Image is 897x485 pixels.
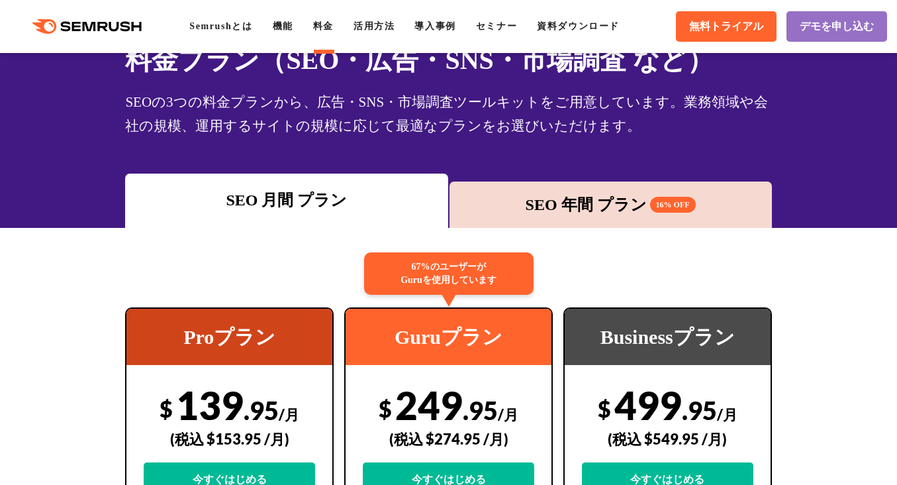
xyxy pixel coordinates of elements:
div: Businessプラン [565,309,771,365]
span: $ [598,395,611,422]
span: $ [379,395,392,422]
div: SEOの3つの料金プランから、広告・SNS・市場調査ツールキットをご用意しています。業務領域や会社の規模、運用するサイトの規模に応じて最適なプランをお選びいただけます。 [125,90,771,138]
a: セミナー [476,21,517,31]
span: 無料トライアル [689,20,763,34]
a: デモを申し込む [786,11,887,42]
a: 料金 [313,21,334,31]
div: SEO 月間 プラン [132,188,441,212]
div: SEO 年間 プラン [456,193,765,217]
div: (税込 $549.95 /月) [582,415,753,462]
span: /月 [498,405,518,423]
a: 導入事例 [414,21,455,31]
span: .95 [244,395,279,425]
div: 67%のユーザーが Guruを使用しています [364,252,534,295]
a: 無料トライアル [676,11,777,42]
span: /月 [717,405,737,423]
div: Guruプラン [346,309,551,365]
a: Semrushとは [189,21,252,31]
a: 機能 [273,21,293,31]
span: 16% OFF [650,197,696,213]
span: .95 [682,395,717,425]
span: デモを申し込む [800,20,874,34]
span: $ [160,395,173,422]
a: 活用方法 [354,21,395,31]
a: 資料ダウンロード [537,21,620,31]
span: /月 [279,405,299,423]
div: (税込 $274.95 /月) [363,415,534,462]
span: .95 [463,395,498,425]
div: Proプラン [126,309,332,365]
div: (税込 $153.95 /月) [144,415,315,462]
h1: 料金プラン（SEO・広告・SNS・市場調査 など） [125,40,771,80]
